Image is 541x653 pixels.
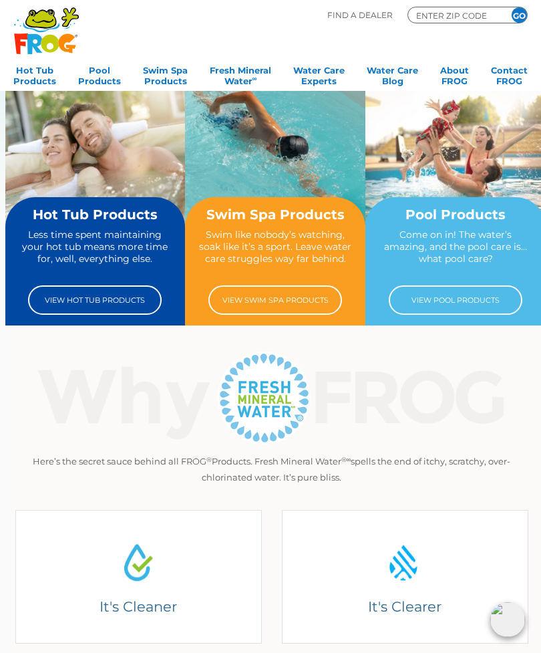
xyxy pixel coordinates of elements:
sup: ® [206,456,212,463]
input: Zip Code Form [415,9,495,21]
a: View Hot Tub Products [28,285,162,315]
p: Less time spent maintaining your hot tub means more time for, well, everything else. [17,229,174,277]
img: home-banner-swim-spa-short [185,90,365,225]
h4: It's Clearer [295,598,515,616]
img: home-banner-hot-tub-short [5,90,186,225]
a: Water CareBlog [367,61,418,88]
a: PoolProducts [78,61,121,88]
h2: Swim Spa Products [197,207,353,222]
img: openIcon [490,602,525,637]
a: Hot TubProducts [13,61,56,88]
a: View Swim Spa Products [208,285,342,315]
a: AboutFROG [440,61,469,88]
img: Why Frog [19,349,525,447]
p: Swim like nobody’s watching, soak like it’s a sport. Leave water care struggles way far behind. [197,229,353,277]
p: Here’s the secret sauce behind all FROG Products. Fresh Mineral Water spells the end of itchy, sc... [19,453,525,485]
p: Find A Dealer [327,7,393,23]
a: Swim SpaProducts [143,61,188,88]
p: Come on in! The water’s amazing, and the pool care is… what pool care? [377,229,534,277]
a: Water CareExperts [293,61,345,88]
a: Fresh MineralWater∞ [210,61,271,88]
h2: Pool Products [377,207,534,222]
sup: ∞ [252,75,257,82]
input: GO [512,7,527,23]
a: View Pool Products [389,285,522,315]
img: Water Drop Icon [380,538,429,587]
a: ContactFROG [491,61,528,88]
h2: Hot Tub Products [17,207,174,222]
img: Water Drop Icon [114,538,163,587]
h4: It's Cleaner [28,598,248,616]
sup: ®∞ [341,456,351,463]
